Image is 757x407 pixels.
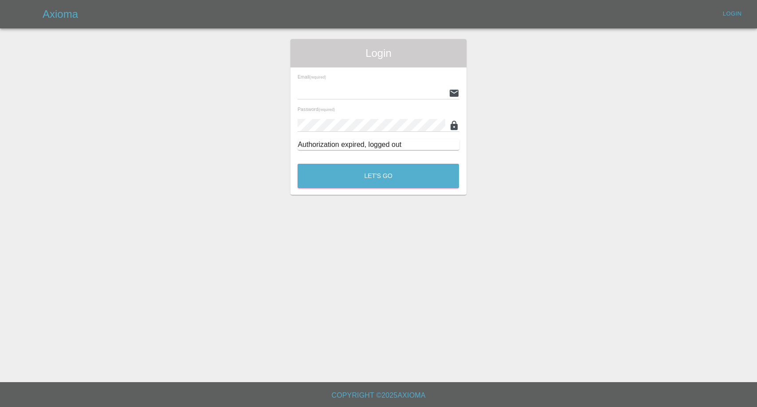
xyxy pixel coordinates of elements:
[298,164,459,188] button: Let's Go
[298,46,459,60] span: Login
[43,7,78,21] h5: Axioma
[298,74,326,79] span: Email
[718,7,746,21] a: Login
[310,75,326,79] small: (required)
[298,139,459,150] div: Authorization expired, logged out
[7,389,750,402] h6: Copyright © 2025 Axioma
[318,108,335,112] small: (required)
[298,107,335,112] span: Password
